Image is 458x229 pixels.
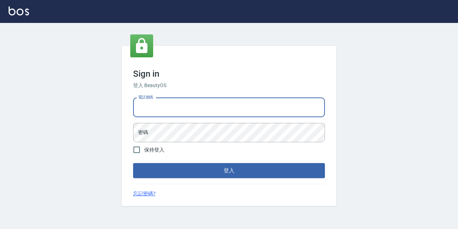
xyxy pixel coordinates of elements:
h6: 登入 BeautyOS [133,82,325,89]
button: 登入 [133,163,325,178]
h3: Sign in [133,69,325,79]
img: Logo [9,6,29,15]
a: 忘記密碼? [133,190,156,197]
label: 電話號碼 [138,95,153,100]
span: 保持登入 [144,146,164,154]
